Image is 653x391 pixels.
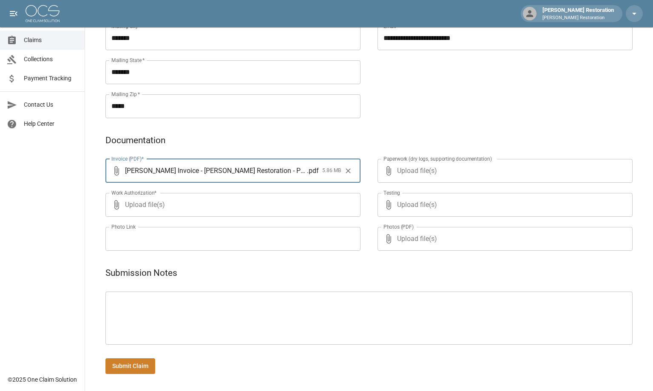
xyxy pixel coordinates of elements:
[24,36,78,45] span: Claims
[383,189,400,196] label: Testing
[8,375,77,384] div: © 2025 One Claim Solution
[111,91,140,98] label: Mailing Zip
[26,5,60,22] img: ocs-logo-white-transparent.png
[307,166,319,176] span: . pdf
[24,74,78,83] span: Payment Tracking
[342,164,355,177] button: Clear
[24,119,78,128] span: Help Center
[397,227,610,251] span: Upload file(s)
[125,166,307,176] span: [PERSON_NAME] Invoice - [PERSON_NAME] Restoration - PHX
[125,193,338,217] span: Upload file(s)
[24,100,78,109] span: Contact Us
[111,189,157,196] label: Work Authorization*
[111,23,142,30] label: Mailing City
[111,57,145,64] label: Mailing State
[539,6,617,21] div: [PERSON_NAME] Restoration
[24,55,78,64] span: Collections
[111,223,136,230] label: Photo Link
[111,155,144,162] label: Invoice (PDF)*
[105,358,155,374] button: Submit Claim
[397,159,610,183] span: Upload file(s)
[322,167,341,175] span: 5.86 MB
[383,155,492,162] label: Paperwork (dry logs, supporting documentation)
[397,193,610,217] span: Upload file(s)
[383,223,414,230] label: Photos (PDF)
[5,5,22,22] button: open drawer
[383,23,396,30] label: Email
[542,14,614,22] p: [PERSON_NAME] Restoration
